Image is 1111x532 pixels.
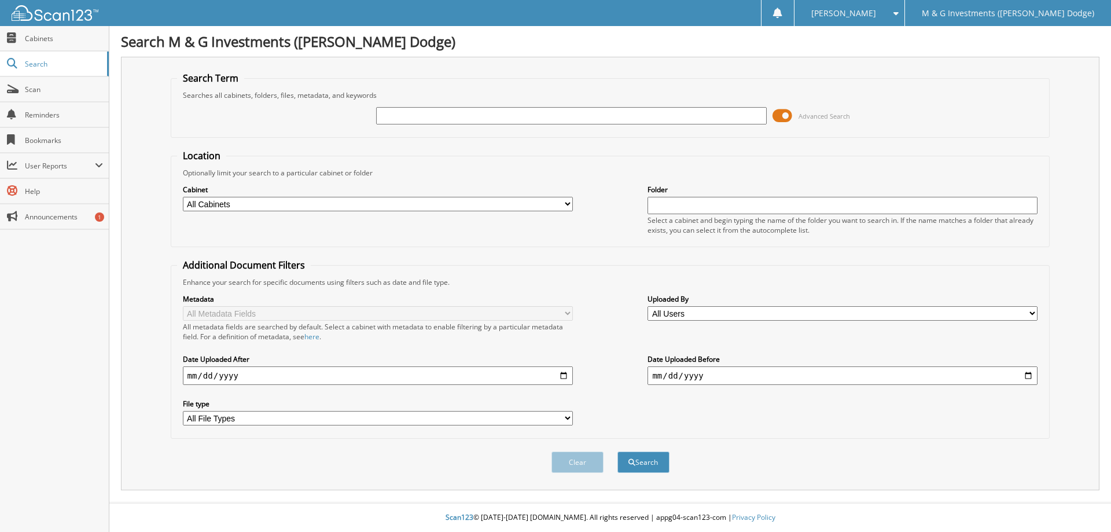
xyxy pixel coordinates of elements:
[183,185,573,195] label: Cabinet
[95,212,104,222] div: 1
[446,512,473,522] span: Scan123
[25,110,103,120] span: Reminders
[799,112,850,120] span: Advanced Search
[648,354,1038,364] label: Date Uploaded Before
[1053,476,1111,532] iframe: Chat Widget
[177,168,1044,178] div: Optionally limit your search to a particular cabinet or folder
[25,135,103,145] span: Bookmarks
[177,277,1044,287] div: Enhance your search for specific documents using filters such as date and file type.
[551,452,604,473] button: Clear
[25,161,95,171] span: User Reports
[177,90,1044,100] div: Searches all cabinets, folders, files, metadata, and keywords
[25,186,103,196] span: Help
[25,59,101,69] span: Search
[12,5,98,21] img: scan123-logo-white.svg
[183,354,573,364] label: Date Uploaded After
[25,34,103,43] span: Cabinets
[732,512,775,522] a: Privacy Policy
[25,212,103,222] span: Announcements
[25,85,103,94] span: Scan
[183,294,573,304] label: Metadata
[811,10,876,17] span: [PERSON_NAME]
[648,294,1038,304] label: Uploaded By
[617,452,669,473] button: Search
[648,366,1038,385] input: end
[177,259,311,271] legend: Additional Document Filters
[109,504,1111,532] div: © [DATE]-[DATE] [DOMAIN_NAME]. All rights reserved | appg04-scan123-com |
[648,185,1038,195] label: Folder
[177,72,244,85] legend: Search Term
[183,322,573,342] div: All metadata fields are searched by default. Select a cabinet with metadata to enable filtering b...
[304,332,319,342] a: here
[183,399,573,409] label: File type
[648,215,1038,235] div: Select a cabinet and begin typing the name of the folder you want to search in. If the name match...
[922,10,1094,17] span: M & G Investments ([PERSON_NAME] Dodge)
[183,366,573,385] input: start
[177,149,226,162] legend: Location
[121,32,1099,51] h1: Search M & G Investments ([PERSON_NAME] Dodge)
